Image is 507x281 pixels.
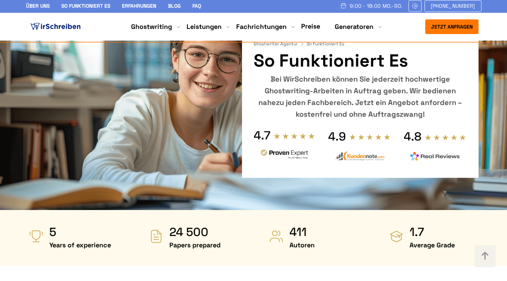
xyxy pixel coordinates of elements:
[301,25,320,34] a: Preise
[29,25,82,35] img: logo ghostwriter-österreich
[410,152,460,161] img: realreviews
[254,50,467,71] h1: So funktioniert es
[410,239,455,251] span: Average Grade
[236,26,287,34] a: Fachrichtungen
[254,128,270,143] div: 4.7
[122,5,156,11] a: Erfahrungen
[260,148,309,162] img: provenexpert
[168,5,181,11] a: Blog
[404,129,422,144] div: 4.8
[131,26,172,34] a: Ghostwriting
[340,5,347,11] img: Schedule
[49,239,111,251] span: Years of experience
[335,26,373,34] a: Generatoren
[289,239,315,251] span: Autoren
[425,2,481,14] a: [PHONE_NUMBER]
[149,229,164,244] img: Papers prepared
[410,225,455,239] strong: 1.7
[49,225,111,239] strong: 5
[474,245,496,267] img: button top
[431,5,475,11] span: [PHONE_NUMBER]
[187,26,222,34] a: Leistungen
[169,239,220,251] span: Papers prepared
[169,225,220,239] strong: 24 500
[192,5,201,11] a: FAQ
[254,73,467,120] div: Bei WirSchreiben können Sie jederzeit hochwertige Ghostwriting-Arbeiten in Auftrag geben. Wir bed...
[350,5,403,11] span: 9:00 - 18:00 Mo.-So.
[26,5,50,11] a: Über uns
[425,134,466,141] img: stars
[425,23,479,37] button: Jetzt anfragen
[269,229,284,244] img: Autoren
[289,225,315,239] strong: 411
[328,129,346,144] div: 4.9
[29,229,43,244] img: Years of experience
[389,229,404,244] img: Average Grade
[61,5,110,11] a: So funktioniert es
[412,5,418,11] img: Email
[335,151,384,161] img: kundennote
[273,132,316,139] img: stars
[349,134,391,140] img: stars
